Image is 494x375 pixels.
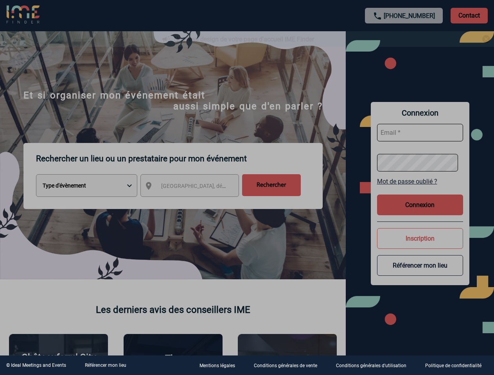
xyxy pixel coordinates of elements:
[254,363,317,369] p: Conditions générales de vente
[6,362,66,368] div: © Ideal Meetings and Events
[248,362,330,369] a: Conditions générales de vente
[330,362,419,369] a: Conditions générales d'utilisation
[336,363,406,369] p: Conditions générales d'utilisation
[419,362,494,369] a: Politique de confidentialité
[193,362,248,369] a: Mentions légales
[199,363,235,369] p: Mentions légales
[425,363,481,369] p: Politique de confidentialité
[85,362,126,368] a: Référencer mon lieu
